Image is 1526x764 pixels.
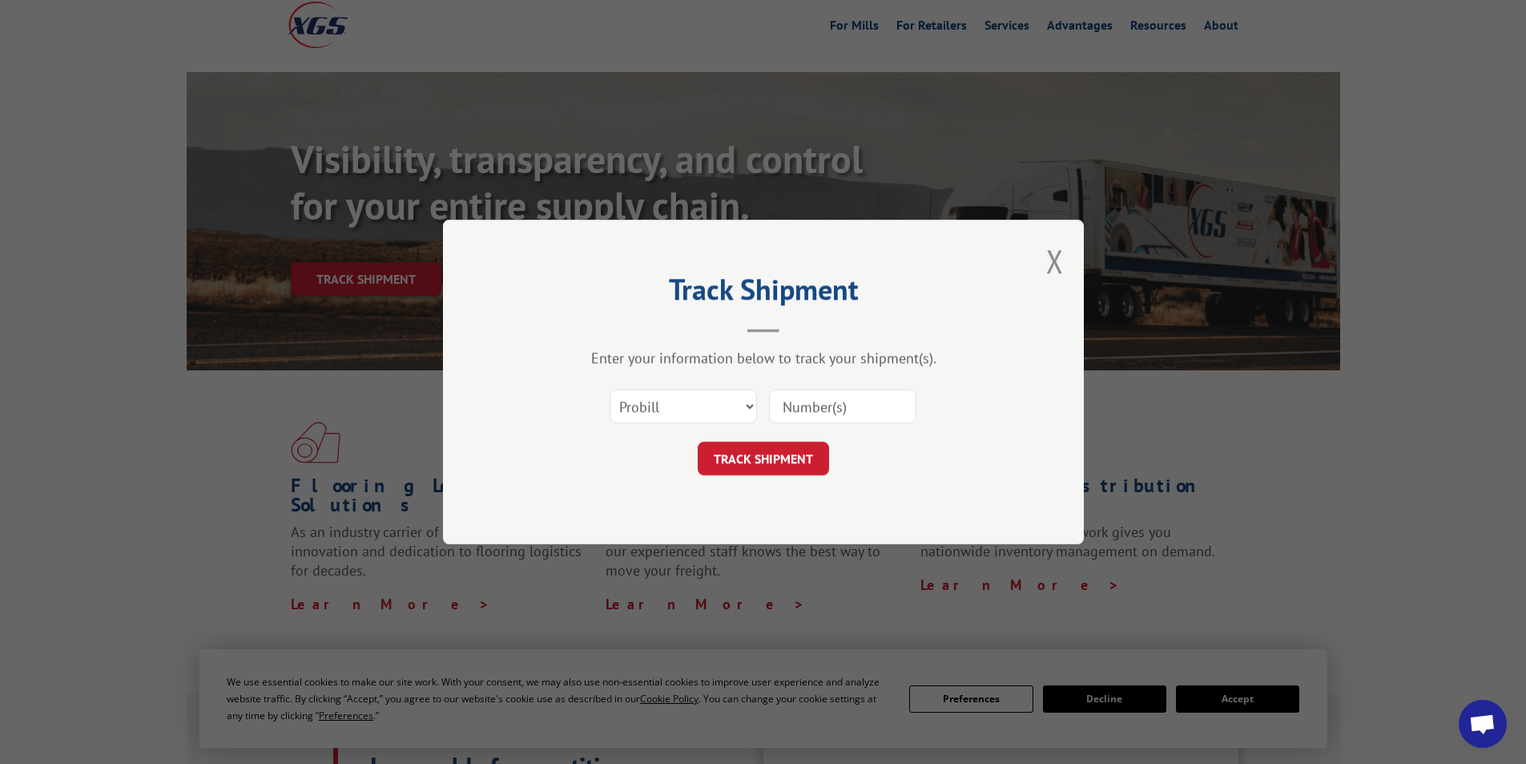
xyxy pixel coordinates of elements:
button: Close modal [1046,240,1064,282]
h2: Track Shipment [523,278,1004,309]
input: Number(s) [769,390,916,423]
div: Enter your information below to track your shipment(s). [523,349,1004,367]
div: Open chat [1459,700,1507,748]
button: TRACK SHIPMENT [698,442,829,475]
